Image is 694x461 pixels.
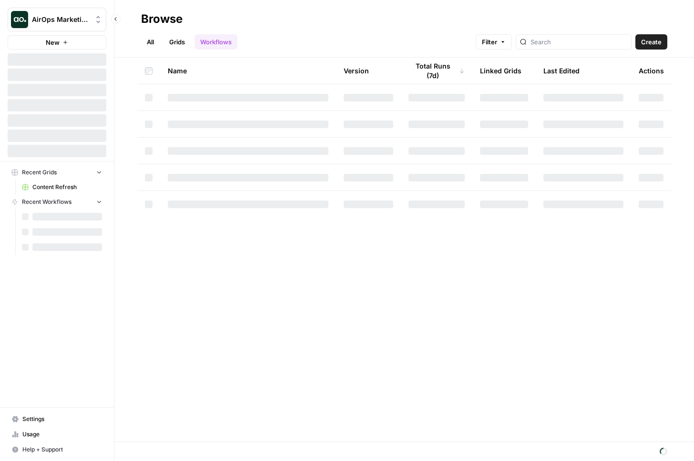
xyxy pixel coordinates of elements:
[163,34,191,50] a: Grids
[480,58,521,84] div: Linked Grids
[641,37,662,47] span: Create
[482,37,497,47] span: Filter
[639,58,664,84] div: Actions
[531,37,627,47] input: Search
[8,165,106,180] button: Recent Grids
[635,34,667,50] button: Create
[8,411,106,427] a: Settings
[32,15,90,24] span: AirOps Marketing
[46,38,60,47] span: New
[141,11,183,27] div: Browse
[18,180,106,195] a: Content Refresh
[11,11,28,28] img: AirOps Marketing Logo
[22,430,102,439] span: Usage
[8,8,106,31] button: Workspace: AirOps Marketing
[168,58,328,84] div: Name
[22,198,71,206] span: Recent Workflows
[344,58,369,84] div: Version
[408,58,465,84] div: Total Runs (7d)
[194,34,237,50] a: Workflows
[543,58,580,84] div: Last Edited
[22,445,102,454] span: Help + Support
[22,168,57,177] span: Recent Grids
[8,35,106,50] button: New
[22,415,102,423] span: Settings
[141,34,160,50] a: All
[8,427,106,442] a: Usage
[32,183,102,191] span: Content Refresh
[8,195,106,209] button: Recent Workflows
[476,34,512,50] button: Filter
[8,442,106,457] button: Help + Support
